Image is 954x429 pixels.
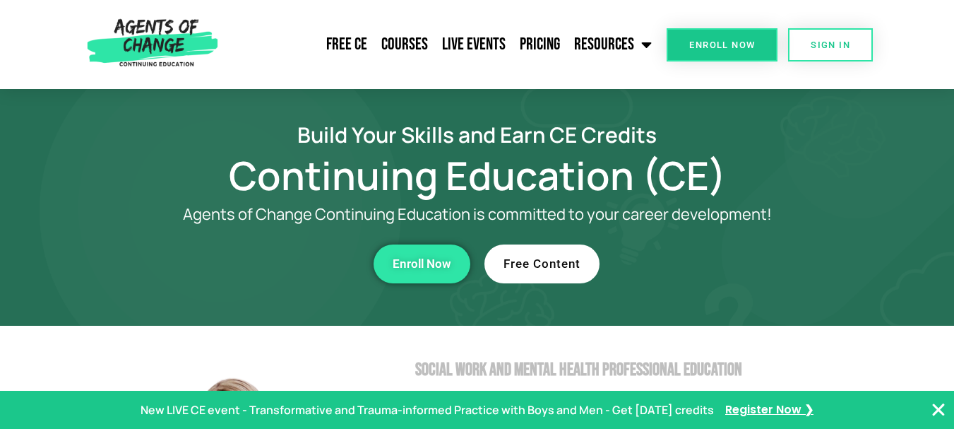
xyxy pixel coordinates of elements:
h1: Continuing Education (CE) [75,159,880,192]
a: Live Events [435,27,513,62]
a: Register Now ❯ [725,400,813,421]
p: New LIVE CE event - Transformative and Trauma-informed Practice with Boys and Men - Get [DATE] cr... [141,400,714,421]
span: Enroll Now [393,258,451,270]
a: Enroll Now [667,28,777,61]
a: Enroll Now [374,245,470,283]
nav: Menu [224,27,660,62]
span: Free Content [503,258,580,270]
a: Free Content [484,245,600,283]
a: SIGN IN [788,28,873,61]
a: Courses [374,27,435,62]
a: Pricing [513,27,567,62]
a: Free CE [319,27,374,62]
button: Close Banner [930,401,947,418]
a: Resources [567,27,659,62]
h2: Build Your Skills and Earn CE Credits [75,124,880,145]
p: Agents of Change Continuing Education is committed to your career development! [131,206,823,223]
span: SIGN IN [811,40,850,49]
span: Enroll Now [689,40,755,49]
h2: Social Work and Mental Health Professional Education [415,361,880,379]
